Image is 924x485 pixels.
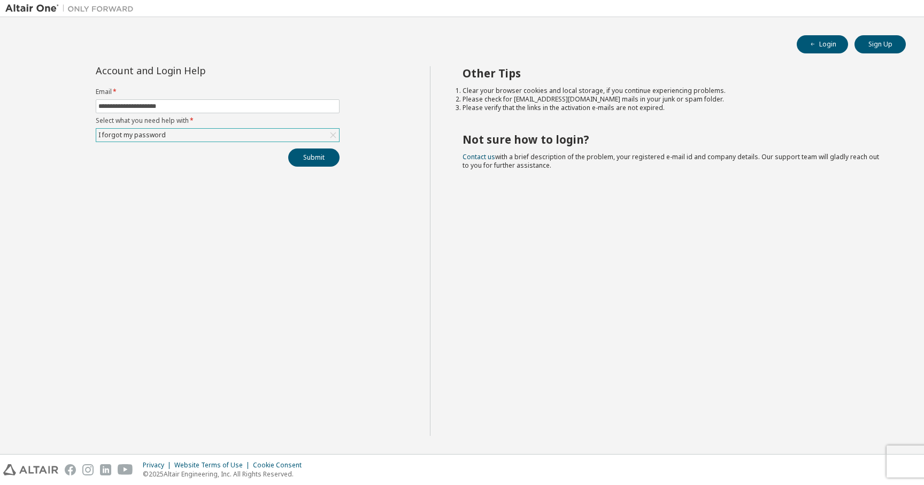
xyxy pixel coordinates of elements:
[65,464,76,475] img: facebook.svg
[143,461,174,470] div: Privacy
[96,88,340,96] label: Email
[97,129,167,141] div: I forgot my password
[463,152,879,170] span: with a brief description of the problem, your registered e-mail id and company details. Our suppo...
[3,464,58,475] img: altair_logo.svg
[463,87,887,95] li: Clear your browser cookies and local storage, if you continue experiencing problems.
[96,129,339,142] div: I forgot my password
[96,116,340,125] label: Select what you need help with
[143,470,308,479] p: © 2025 Altair Engineering, Inc. All Rights Reserved.
[174,461,253,470] div: Website Terms of Use
[463,152,495,161] a: Contact us
[5,3,139,14] img: Altair One
[463,66,887,80] h2: Other Tips
[797,35,848,53] button: Login
[253,461,308,470] div: Cookie Consent
[82,464,94,475] img: instagram.svg
[100,464,111,475] img: linkedin.svg
[96,66,291,75] div: Account and Login Help
[463,104,887,112] li: Please verify that the links in the activation e-mails are not expired.
[288,148,340,167] button: Submit
[463,95,887,104] li: Please check for [EMAIL_ADDRESS][DOMAIN_NAME] mails in your junk or spam folder.
[463,132,887,146] h2: Not sure how to login?
[118,464,133,475] img: youtube.svg
[854,35,906,53] button: Sign Up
